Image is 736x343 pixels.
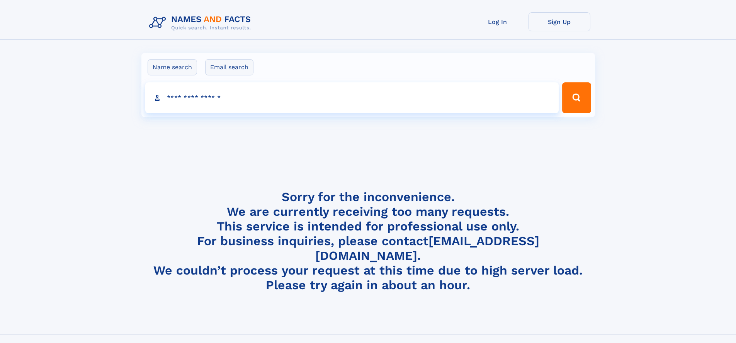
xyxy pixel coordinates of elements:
[467,12,529,31] a: Log In
[562,82,591,113] button: Search Button
[146,12,257,33] img: Logo Names and Facts
[315,234,539,263] a: [EMAIL_ADDRESS][DOMAIN_NAME]
[146,189,590,293] h4: Sorry for the inconvenience. We are currently receiving too many requests. This service is intend...
[148,59,197,75] label: Name search
[529,12,590,31] a: Sign Up
[145,82,559,113] input: search input
[205,59,253,75] label: Email search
